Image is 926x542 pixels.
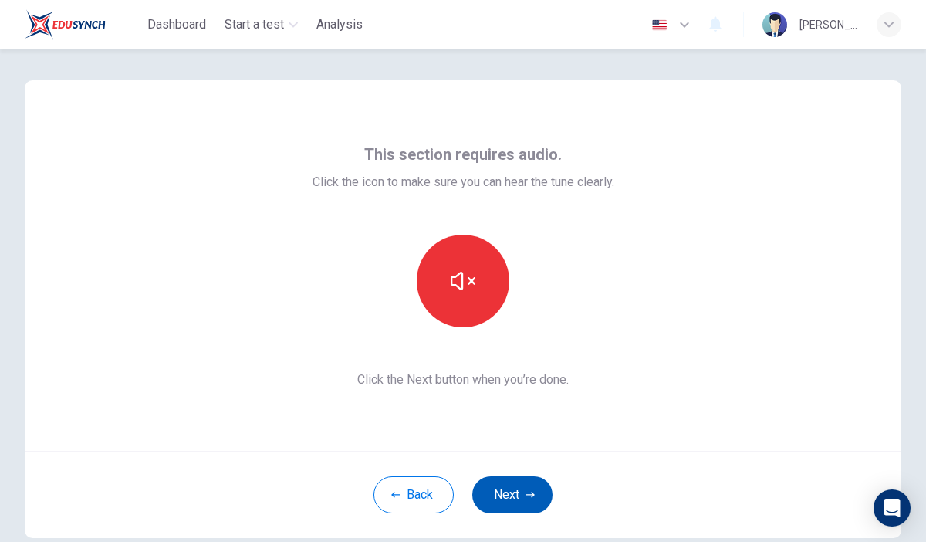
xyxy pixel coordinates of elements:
[218,11,304,39] button: Start a test
[141,11,212,39] button: Dashboard
[310,11,369,39] button: Analysis
[762,12,787,37] img: Profile picture
[799,15,858,34] div: [PERSON_NAME] [PERSON_NAME]
[650,19,669,31] img: en
[25,9,106,40] img: EduSynch logo
[25,9,141,40] a: EduSynch logo
[316,15,363,34] span: Analysis
[364,142,562,167] span: This section requires audio.
[874,489,911,527] div: Open Intercom Messenger
[147,15,206,34] span: Dashboard
[313,371,614,389] span: Click the Next button when you’re done.
[472,476,553,513] button: Next
[313,173,614,191] span: Click the icon to make sure you can hear the tune clearly.
[225,15,284,34] span: Start a test
[373,476,454,513] button: Back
